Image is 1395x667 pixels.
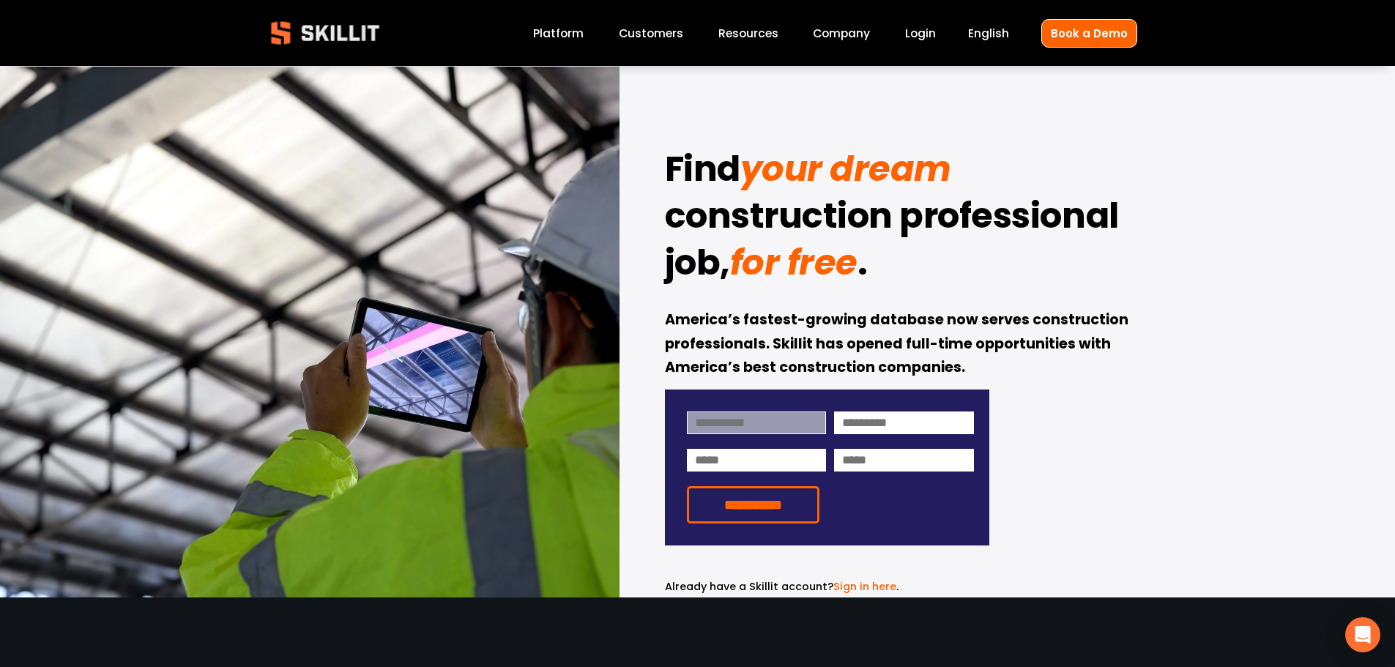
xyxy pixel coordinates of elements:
[813,23,870,43] a: Company
[968,25,1009,42] span: English
[258,11,392,55] img: Skillit
[533,23,584,43] a: Platform
[665,579,833,594] span: Already have a Skillit account?
[740,144,951,193] em: your dream
[665,309,1131,381] strong: America’s fastest-growing database now serves construction professionals. Skillit has opened full...
[1345,617,1380,652] div: Open Intercom Messenger
[665,578,989,595] p: .
[665,189,1126,296] strong: construction professional job,
[968,23,1009,43] div: language picker
[730,238,858,287] em: for free
[1041,19,1137,48] a: Book a Demo
[619,23,683,43] a: Customers
[833,579,896,594] a: Sign in here
[905,23,936,43] a: Login
[858,236,868,296] strong: .
[718,23,778,43] a: folder dropdown
[665,142,740,202] strong: Find
[718,25,778,42] span: Resources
